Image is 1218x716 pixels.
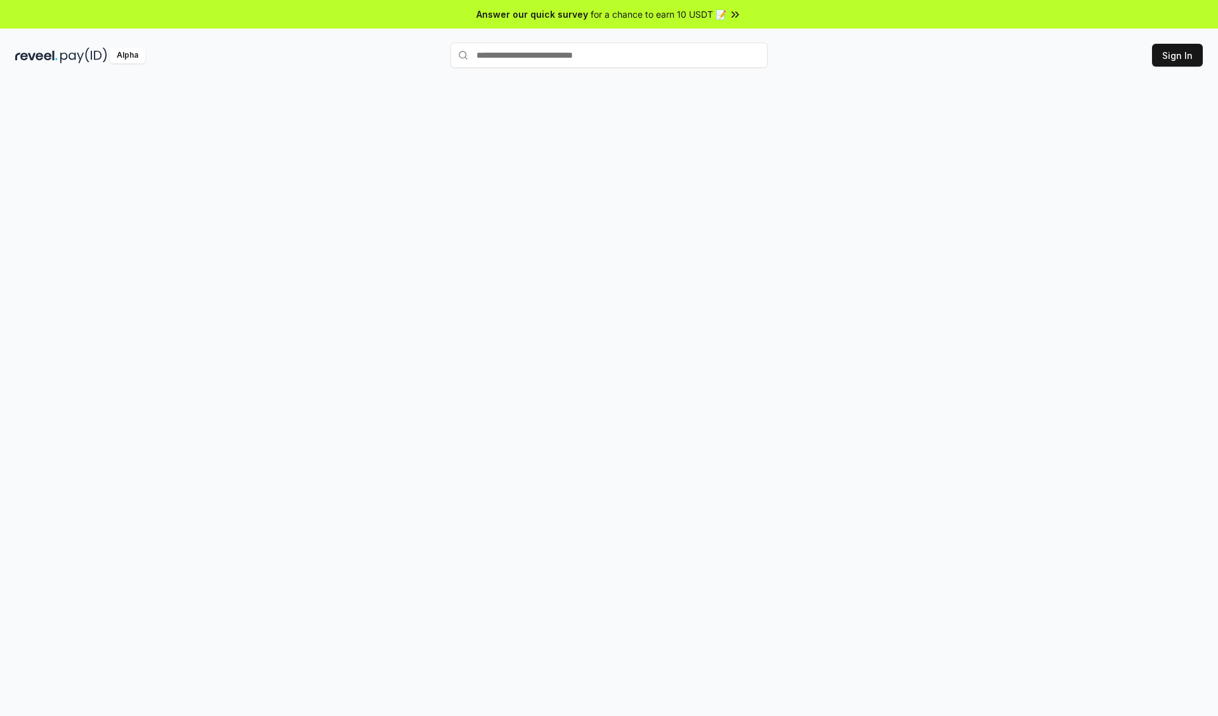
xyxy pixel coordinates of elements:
span: Answer our quick survey [476,8,588,21]
img: reveel_dark [15,48,58,63]
div: Alpha [110,48,145,63]
span: for a chance to earn 10 USDT 📝 [591,8,726,21]
button: Sign In [1152,44,1203,67]
img: pay_id [60,48,107,63]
